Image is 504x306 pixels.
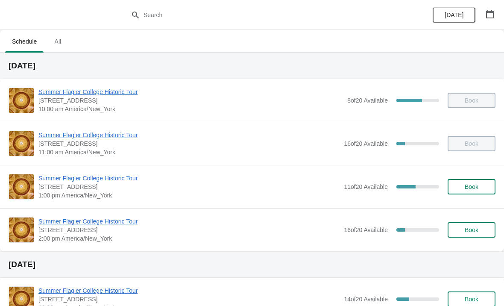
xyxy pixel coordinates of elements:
h2: [DATE] [9,62,495,70]
span: Book [465,296,478,303]
span: [STREET_ADDRESS] [38,182,340,191]
span: Schedule [5,34,44,49]
span: 11:00 am America/New_York [38,148,340,156]
span: 14 of 20 Available [344,296,388,303]
span: [STREET_ADDRESS] [38,226,340,234]
img: Summer Flagler College Historic Tour | 74 King Street, St. Augustine, FL, USA | 11:00 am America/... [9,131,34,156]
img: Summer Flagler College Historic Tour | 74 King Street, St. Augustine, FL, USA | 10:00 am America/... [9,88,34,113]
span: 2:00 pm America/New_York [38,234,340,243]
span: Book [465,227,478,233]
button: [DATE] [433,7,475,23]
span: 8 of 20 Available [347,97,388,104]
span: [STREET_ADDRESS] [38,295,340,303]
img: Summer Flagler College Historic Tour | 74 King Street, St. Augustine, FL, USA | 1:00 pm America/N... [9,174,34,199]
span: Summer Flagler College Historic Tour [38,88,343,96]
span: All [47,34,68,49]
span: [STREET_ADDRESS] [38,96,343,105]
span: Summer Flagler College Historic Tour [38,286,340,295]
span: Book [465,183,478,190]
span: 10:00 am America/New_York [38,105,343,113]
button: Book [448,222,495,238]
h2: [DATE] [9,260,495,269]
span: Summer Flagler College Historic Tour [38,217,340,226]
span: Summer Flagler College Historic Tour [38,174,340,182]
span: [STREET_ADDRESS] [38,139,340,148]
span: 11 of 20 Available [344,183,388,190]
button: Book [448,179,495,194]
input: Search [143,7,378,23]
span: [DATE] [445,12,463,18]
img: Summer Flagler College Historic Tour | 74 King Street, St. Augustine, FL, USA | 2:00 pm America/N... [9,218,34,242]
span: 16 of 20 Available [344,140,388,147]
span: 1:00 pm America/New_York [38,191,340,200]
span: 16 of 20 Available [344,227,388,233]
span: Summer Flagler College Historic Tour [38,131,340,139]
